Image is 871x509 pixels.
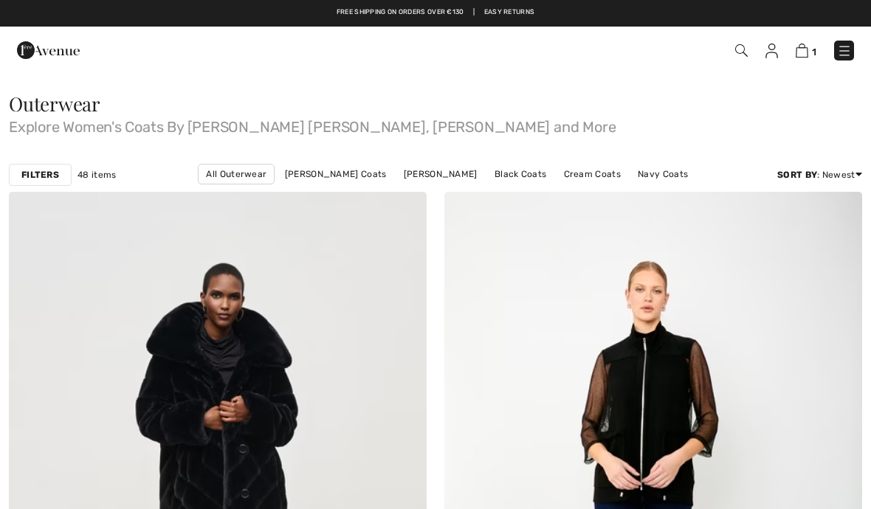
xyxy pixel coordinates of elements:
[777,168,862,181] div: : Newest
[21,168,59,181] strong: Filters
[735,44,748,57] img: Search
[278,165,394,184] a: [PERSON_NAME] Coats
[17,35,80,65] img: 1ère Avenue
[198,164,275,184] a: All Outerwear
[9,114,862,134] span: Explore Women's Coats By [PERSON_NAME] [PERSON_NAME], [PERSON_NAME] and More
[487,165,554,184] a: Black Coats
[452,184,516,204] a: Long Coats
[396,165,485,184] a: [PERSON_NAME]
[9,91,100,117] span: Outerwear
[796,44,808,58] img: Shopping Bag
[378,184,450,204] a: Puffer Coats
[796,41,816,59] a: 1
[557,165,628,184] a: Cream Coats
[765,44,778,58] img: My Info
[484,7,535,18] a: Easy Returns
[337,7,464,18] a: Free shipping on orders over €130
[78,168,116,181] span: 48 items
[777,170,817,180] strong: Sort By
[837,44,852,58] img: Menu
[17,42,80,56] a: 1ère Avenue
[630,165,695,184] a: Navy Coats
[812,46,816,58] span: 1
[473,7,475,18] span: |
